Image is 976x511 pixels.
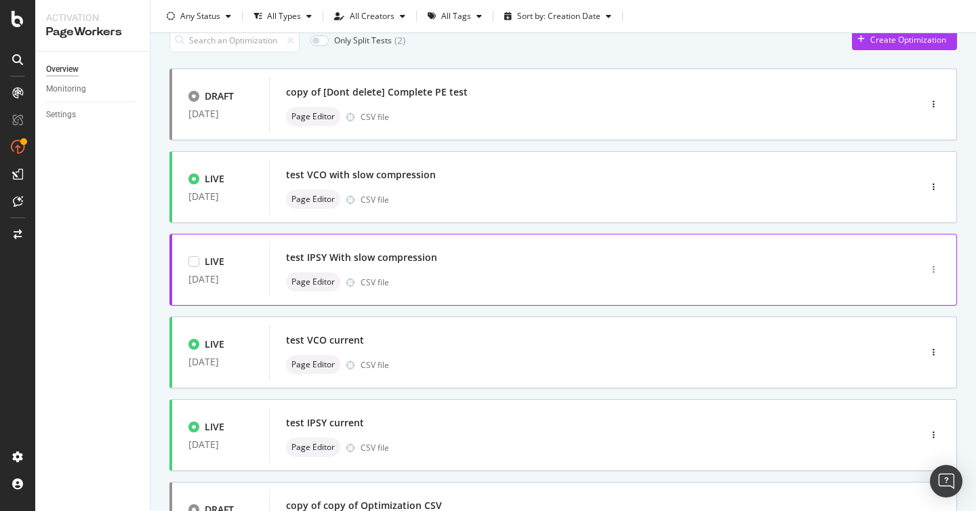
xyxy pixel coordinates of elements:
span: Page Editor [291,195,335,203]
div: neutral label [286,107,340,126]
button: Sort by: Creation Date [499,5,617,27]
button: Create Optimization [852,28,957,50]
div: [DATE] [188,108,253,119]
input: Search an Optimization [169,28,300,52]
div: Overview [46,62,79,77]
div: Create Optimization [870,34,946,45]
button: All Types [248,5,317,27]
div: neutral label [286,190,340,209]
div: neutral label [286,355,340,374]
div: [DATE] [188,356,253,367]
div: CSV file [361,194,389,205]
div: Sort by: Creation Date [517,12,601,20]
div: [DATE] [188,274,253,285]
div: All Types [267,12,301,20]
div: DRAFT [205,89,234,103]
div: CSV file [361,442,389,453]
div: CSV file [361,277,389,288]
div: Settings [46,108,76,122]
a: Monitoring [46,82,140,96]
div: neutral label [286,438,340,457]
div: LIVE [205,172,224,186]
div: test IPSY current [286,416,364,430]
div: test IPSY With slow compression [286,251,437,264]
div: LIVE [205,255,224,268]
div: Only Split Tests [334,35,392,46]
div: LIVE [205,338,224,351]
a: Overview [46,62,140,77]
a: Settings [46,108,140,122]
button: Any Status [161,5,237,27]
div: LIVE [205,420,224,434]
div: PageWorkers [46,24,139,40]
div: Monitoring [46,82,86,96]
span: Page Editor [291,361,335,369]
span: Page Editor [291,443,335,451]
button: All Creators [329,5,411,27]
div: Open Intercom Messenger [930,465,962,497]
div: Any Status [180,12,220,20]
div: copy of [Dont delete] Complete PE test [286,85,468,99]
div: CSV file [361,359,389,371]
span: Page Editor [291,113,335,121]
button: All Tags [422,5,487,27]
div: [DATE] [188,191,253,202]
span: Page Editor [291,278,335,286]
div: test VCO with slow compression [286,168,436,182]
div: neutral label [286,272,340,291]
div: CSV file [361,111,389,123]
div: Activation [46,11,139,24]
div: test VCO current [286,333,364,347]
div: ( 2 ) [394,34,405,47]
div: All Creators [350,12,394,20]
div: [DATE] [188,439,253,450]
div: All Tags [441,12,471,20]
